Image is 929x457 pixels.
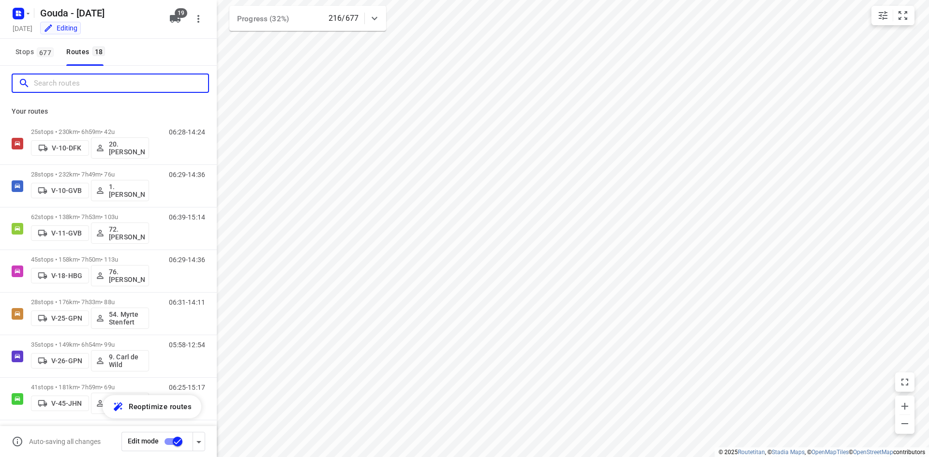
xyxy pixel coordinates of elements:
[31,383,149,391] p: 41 stops • 181km • 7h59m • 69u
[51,357,82,365] p: V-26-GPN
[169,383,205,391] p: 06:25-15:17
[91,222,149,244] button: 72.[PERSON_NAME]
[29,438,101,445] p: Auto-saving all changes
[853,449,893,456] a: OpenStreetMap
[51,272,82,280] p: V-18-HBG
[738,449,765,456] a: Routetitan
[109,353,145,369] p: 9. Carl de Wild
[165,9,185,29] button: 19
[51,187,82,194] p: V-10-GVB
[109,183,145,198] p: 1. [PERSON_NAME]
[893,6,913,25] button: Fit zoom
[109,396,145,411] p: 26.Cent Schut
[237,15,289,23] span: Progress (32%)
[109,310,145,326] p: 54. Myrte Stenfert
[31,128,149,135] p: 25 stops • 230km • 6h59m • 42u
[169,256,205,264] p: 06:29-14:36
[189,9,208,29] button: More
[329,13,359,24] p: 216/677
[31,298,149,306] p: 28 stops • 176km • 7h33m • 88u
[169,213,205,221] p: 06:39-15:14
[31,396,89,411] button: V-45-JHN
[15,46,57,58] span: Stops
[103,395,201,418] button: Reoptimize routes
[109,225,145,241] p: 72.[PERSON_NAME]
[92,46,105,56] span: 18
[51,229,82,237] p: V-11-GVB
[128,437,159,445] span: Edit mode
[66,46,108,58] div: Routes
[31,183,89,198] button: V-10-GVB
[811,449,849,456] a: OpenMapTiles
[31,171,149,178] p: 28 stops • 232km • 7h49m • 76u
[871,6,914,25] div: small contained button group
[109,140,145,156] p: 20.[PERSON_NAME]
[175,8,187,18] span: 19
[31,256,149,263] p: 45 stops • 158km • 7h50m • 113u
[52,144,81,152] p: V-10-DFK
[31,353,89,369] button: V-26-GPN
[36,5,162,21] h5: Rename
[9,23,36,34] h5: Project date
[169,298,205,306] p: 06:31-14:11
[31,213,149,221] p: 62 stops • 138km • 7h53m • 103u
[12,106,205,117] p: Your routes
[31,310,89,326] button: V-25-GPN
[34,76,208,91] input: Search routes
[772,449,805,456] a: Stadia Maps
[91,393,149,414] button: 26.Cent Schut
[51,314,82,322] p: V-25-GPN
[229,6,386,31] div: Progress (32%)216/677
[37,47,54,57] span: 677
[129,400,192,413] span: Reoptimize routes
[169,128,205,136] p: 06:28-14:24
[91,308,149,329] button: 54. Myrte Stenfert
[193,435,205,447] div: Driver app settings
[91,180,149,201] button: 1. [PERSON_NAME]
[91,137,149,159] button: 20.[PERSON_NAME]
[51,399,82,407] p: V-45-JHN
[109,268,145,283] p: 76. [PERSON_NAME]
[169,341,205,349] p: 05:58-12:54
[44,23,77,33] div: You are currently in edit mode.
[91,265,149,286] button: 76. [PERSON_NAME]
[719,449,925,456] li: © 2025 , © , © © contributors
[91,350,149,371] button: 9. Carl de Wild
[31,225,89,241] button: V-11-GVB
[31,268,89,283] button: V-18-HBG
[169,171,205,178] p: 06:29-14:36
[31,140,89,156] button: V-10-DFK
[873,6,893,25] button: Map settings
[31,341,149,348] p: 35 stops • 149km • 6h54m • 99u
